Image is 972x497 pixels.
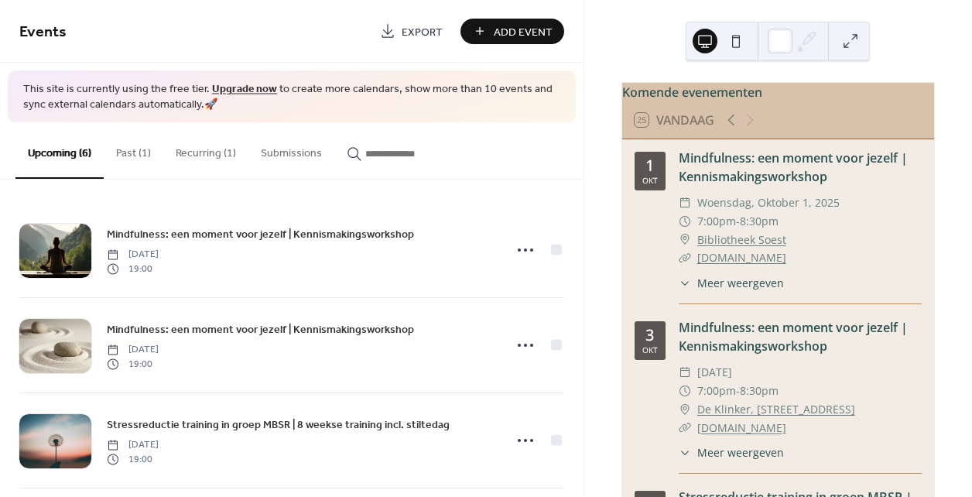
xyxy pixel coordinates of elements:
span: [DATE] [107,343,159,357]
span: Stressreductie training in groep MBSR | 8 weekse training incl. stiltedag [107,417,450,434]
span: Mindfulness: een moment voor jezelf | Kennismakingsworkshop [107,322,414,338]
span: 8:30pm [740,212,779,231]
span: Meer weergeven [697,444,784,461]
span: 19:00 [107,262,159,276]
div: 1 [645,158,654,173]
button: ​Meer weergeven [679,275,784,291]
div: ​ [679,231,691,249]
button: Submissions [248,122,334,177]
span: 19:00 [107,452,159,466]
a: De Klinker, [STREET_ADDRESS] [697,400,855,419]
span: Export [402,24,443,40]
a: Stressreductie training in groep MBSR | 8 weekse training incl. stiltedag [107,416,450,434]
span: Events [19,17,67,47]
div: ​ [679,212,691,231]
span: [DATE] [697,363,732,382]
button: Upcoming (6) [15,122,104,179]
a: Mindfulness: een moment voor jezelf | Kennismakingsworkshop [679,319,908,355]
span: Add Event [494,24,553,40]
div: ​ [679,400,691,419]
span: [DATE] [107,248,159,262]
a: Upgrade now [212,79,277,100]
div: ​ [679,419,691,437]
a: [DOMAIN_NAME] [697,420,786,435]
span: woensdag, oktober 1, 2025 [697,194,840,212]
span: 8:30pm [740,382,779,400]
div: okt [642,346,658,354]
a: [DOMAIN_NAME] [697,250,786,265]
span: - [736,212,740,231]
span: [DATE] [107,438,159,452]
a: Mindfulness: een moment voor jezelf | Kennismakingsworkshop [679,149,908,185]
a: Export [368,19,454,44]
button: ​Meer weergeven [679,444,784,461]
span: 7:00pm [697,382,736,400]
a: Mindfulness: een moment voor jezelf | Kennismakingsworkshop [107,225,414,243]
span: Mindfulness: een moment voor jezelf | Kennismakingsworkshop [107,227,414,243]
div: ​ [679,363,691,382]
a: Bibliotheek Soest [697,231,786,249]
div: ​ [679,194,691,212]
span: 19:00 [107,357,159,371]
button: Past (1) [104,122,163,177]
div: ​ [679,382,691,400]
button: Recurring (1) [163,122,248,177]
span: Meer weergeven [697,275,784,291]
div: ​ [679,275,691,291]
div: 3 [645,327,654,343]
div: ​ [679,444,691,461]
button: Add Event [460,19,564,44]
span: 7:00pm [697,212,736,231]
span: This site is currently using the free tier. to create more calendars, show more than 10 events an... [23,82,560,112]
div: Komende evenementen [622,83,934,101]
a: Mindfulness: een moment voor jezelf | Kennismakingsworkshop [107,320,414,338]
span: - [736,382,740,400]
div: okt [642,177,658,184]
div: ​ [679,248,691,267]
